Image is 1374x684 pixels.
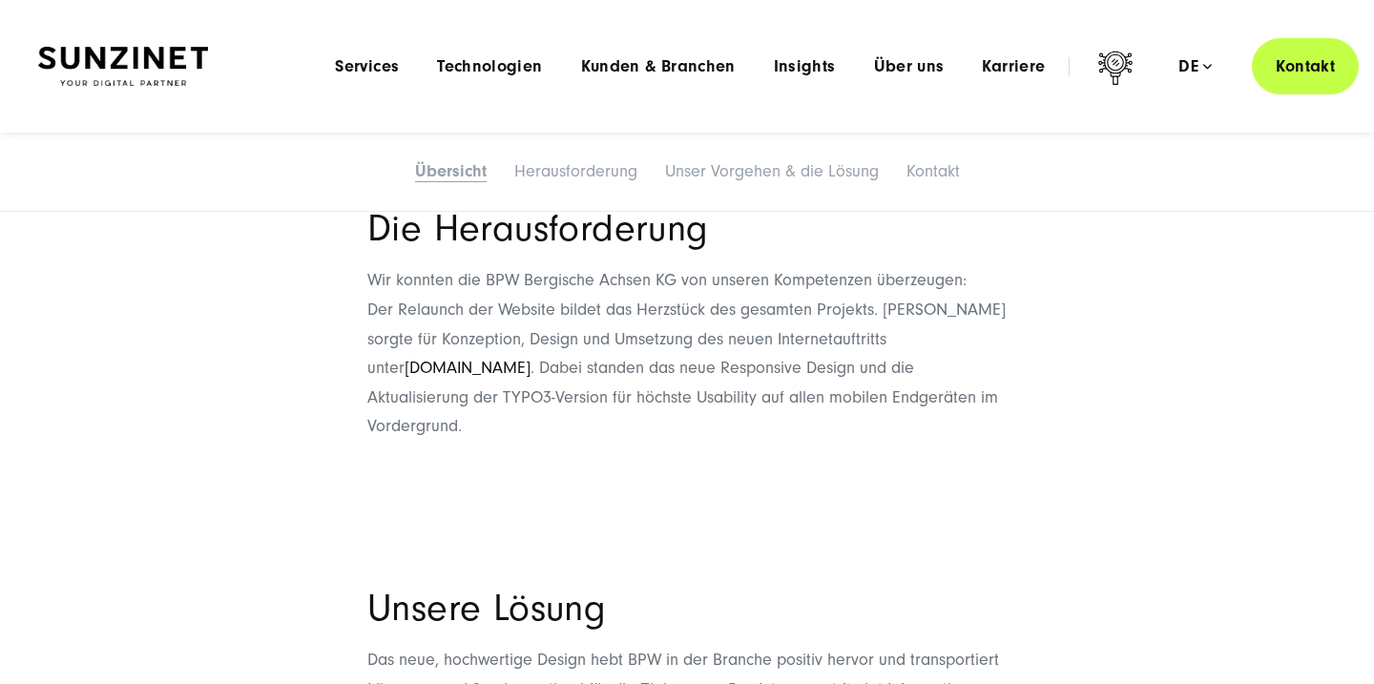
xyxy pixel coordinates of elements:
div: de [1178,57,1212,76]
a: Unser Vorgehen & die Lösung [665,161,879,181]
h2: Unsere Lösung [367,591,1007,627]
a: Technologien [437,57,542,76]
a: Kontakt [906,161,960,181]
span: Wir konnten die BPW Bergische Achsen KG von unseren Kompetenzen überzeugen: Der Relaunch der Webs... [367,270,1006,378]
a: Über uns [874,57,945,76]
h2: Die Herausforderung [367,211,1007,247]
a: Kunden & Branchen [581,57,736,76]
a: Insights [774,57,836,76]
a: Übersicht [415,161,487,181]
a: Karriere [982,57,1045,76]
a: Kontakt [1252,38,1359,94]
img: SUNZINET Full Service Digital Agentur [38,47,208,87]
span: . Dabei standen das neue Responsive Design und die Aktualisierung der TYPO3-Version für höchste U... [367,358,998,436]
a: Services [335,57,399,76]
a: Herausforderung [514,161,637,181]
a: [DOMAIN_NAME] [405,358,531,378]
